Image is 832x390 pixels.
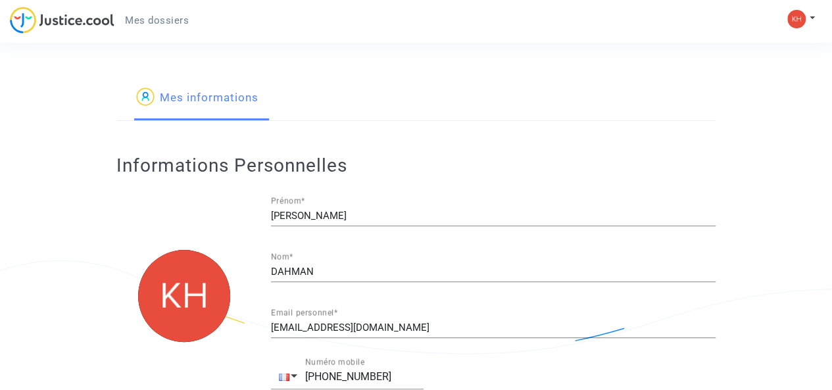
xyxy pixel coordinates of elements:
[138,250,230,342] img: dcea456b80f96820fd5c17dc46d5df12
[136,76,258,120] a: Mes informations
[10,7,114,34] img: jc-logo.svg
[787,10,806,28] img: dcea456b80f96820fd5c17dc46d5df12
[136,87,155,106] img: icon-passager.svg
[125,14,189,26] span: Mes dossiers
[116,154,716,177] h2: Informations Personnelles
[114,11,199,30] a: Mes dossiers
